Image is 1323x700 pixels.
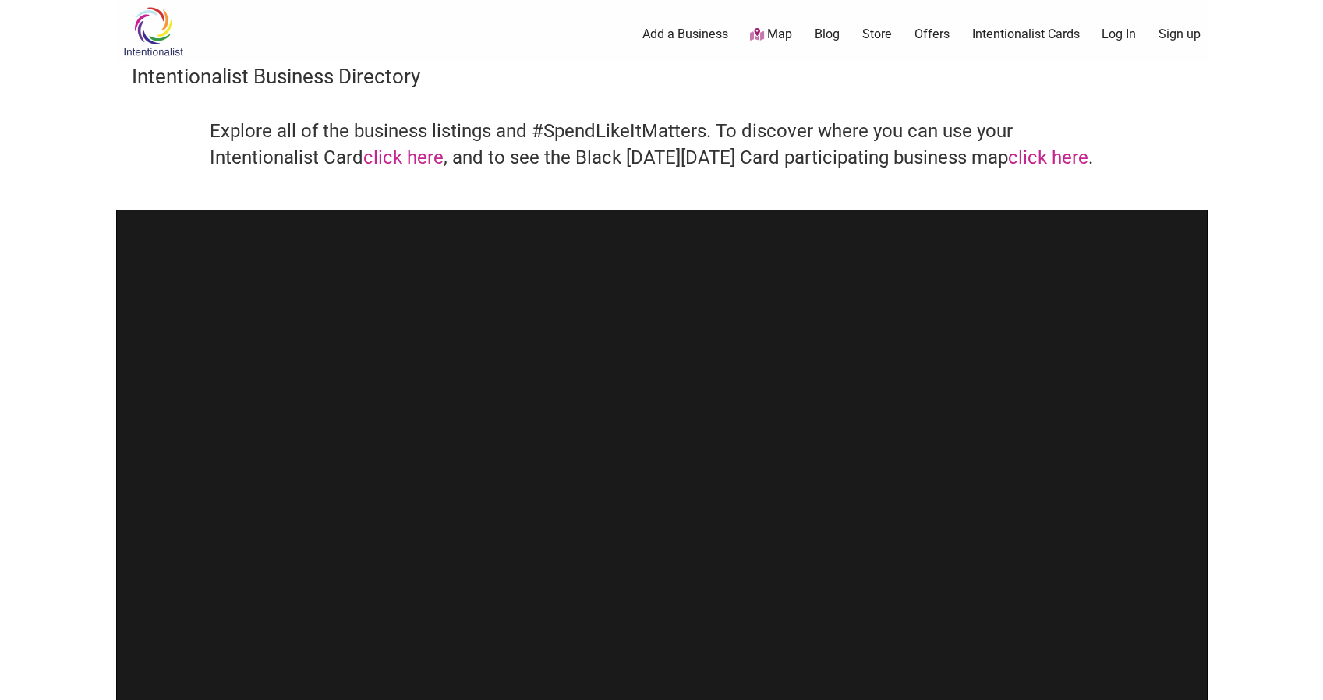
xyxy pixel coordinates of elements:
a: click here [363,147,444,168]
h4: Explore all of the business listings and #SpendLikeItMatters. To discover where you can use your ... [210,118,1114,171]
img: Intentionalist [116,6,190,57]
a: Blog [815,26,840,43]
a: Map [750,26,792,44]
a: Intentionalist Cards [972,26,1080,43]
a: Add a Business [642,26,728,43]
a: Offers [914,26,950,43]
a: click here [1008,147,1088,168]
a: Log In [1102,26,1136,43]
h3: Intentionalist Business Directory [132,62,1192,90]
a: Sign up [1159,26,1201,43]
a: Store [862,26,892,43]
